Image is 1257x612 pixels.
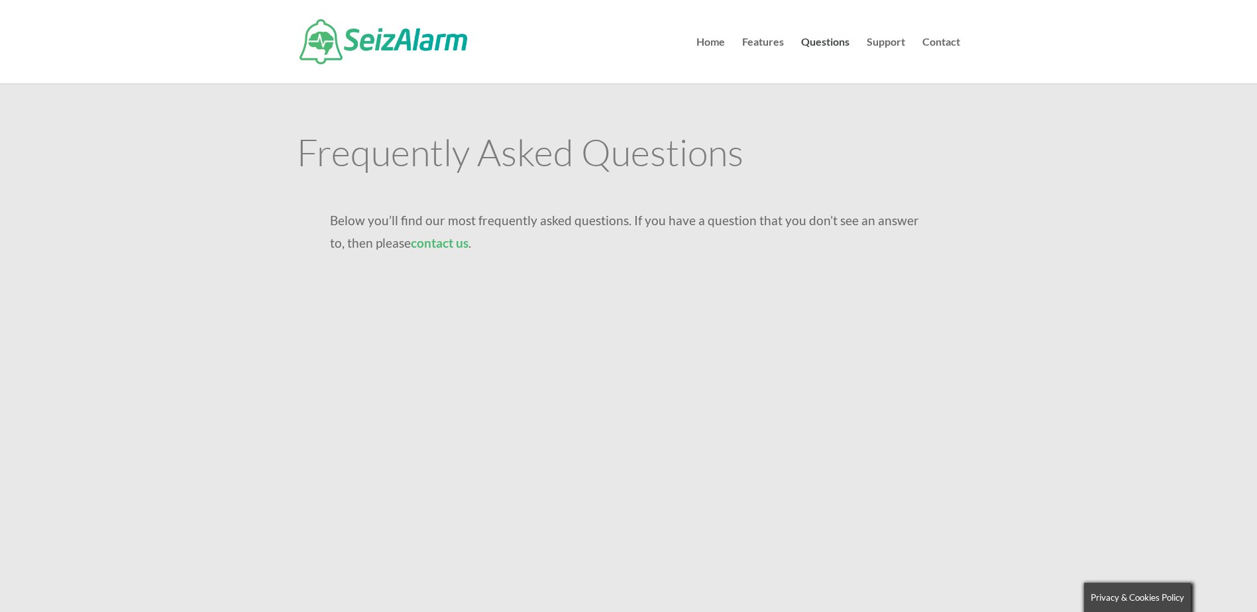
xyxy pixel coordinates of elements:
p: Below you’ll find our most frequently asked questions. If you have a question that you don’t see ... [330,209,927,254]
h3: How long should I expect my Apple Watch battery to last? [349,376,908,390]
h3: How close do the Watch and the iPhone need to be for Watch monitor to work? [349,582,908,596]
h3: Does SeizAlarm offer international support? [349,514,908,528]
h3: What does [DEMOGRAPHIC_DATA] do? [349,307,908,321]
a: Support [867,37,905,83]
h3: How will emergency contacts be notified and what will they receive? [349,445,908,459]
a: Contact [922,37,960,83]
h1: Frequently Asked Questions [297,133,960,177]
span: Privacy & Cookies Policy [1091,592,1184,603]
a: Questions [801,37,849,83]
a: contact us [411,235,468,250]
img: SeizAlarm [300,19,467,64]
a: Features [742,37,784,83]
iframe: Help widget launcher [1139,560,1242,597]
a: Home [696,37,725,83]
